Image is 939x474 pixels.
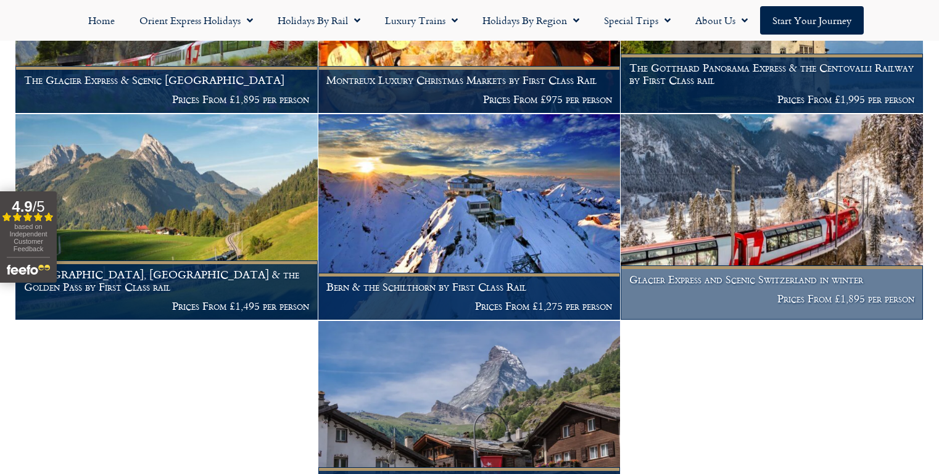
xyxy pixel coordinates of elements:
[621,114,924,320] a: Glacier Express and Scenic Switzerland in winter Prices From £1,895 per person
[760,6,864,35] a: Start your Journey
[326,300,612,312] p: Prices From £1,275 per person
[629,293,915,305] p: Prices From £1,895 per person
[326,74,612,86] h1: Montreux Luxury Christmas Markets by First Class Rail
[24,93,310,106] p: Prices From £1,895 per person
[326,281,612,293] h1: Bern & the Schilthorn by First Class Rail
[6,6,933,35] nav: Menu
[629,273,915,286] h1: Glacier Express and Scenic Switzerland in winter
[318,114,621,320] a: Bern & the Schilthorn by First Class Rail Prices From £1,275 per person
[592,6,683,35] a: Special Trips
[629,93,915,106] p: Prices From £1,995 per person
[683,6,760,35] a: About Us
[76,6,127,35] a: Home
[15,114,318,320] a: [GEOGRAPHIC_DATA], [GEOGRAPHIC_DATA] & the Golden Pass by First Class rail Prices From £1,495 per...
[326,93,612,106] p: Prices From £975 per person
[24,300,310,312] p: Prices From £1,495 per person
[127,6,265,35] a: Orient Express Holidays
[470,6,592,35] a: Holidays by Region
[265,6,373,35] a: Holidays by Rail
[24,268,310,293] h1: [GEOGRAPHIC_DATA], [GEOGRAPHIC_DATA] & the Golden Pass by First Class rail
[24,74,310,86] h1: The Glacier Express & Scenic [GEOGRAPHIC_DATA]
[629,62,915,86] h1: The Gotthard Panorama Express & the Centovalli Railway by First Class rail
[373,6,470,35] a: Luxury Trains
